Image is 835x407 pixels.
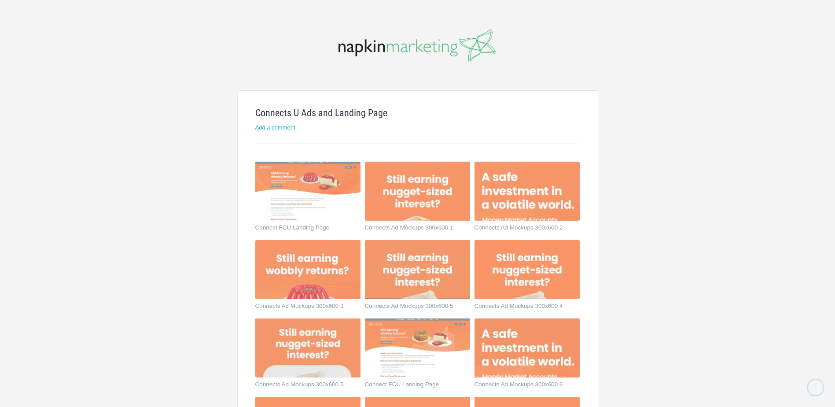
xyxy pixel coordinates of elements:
[255,225,350,233] a: Connect FCU Landing Page
[365,318,470,377] img: napkinmarketing_z7asi2_thumb.jpg
[475,381,569,390] a: Connects Ad Mockups 300x600 6
[255,303,350,312] a: Connects Ad Mockups 300x600 3
[365,162,470,221] img: napkinmarketing_gztfj9_thumb.jpg
[365,303,460,312] a: Connects Ad Mockups 300x600 5
[255,318,360,377] img: napkinmarketing_yktqnv_thumb.jpg
[475,162,580,221] img: napkinmarketing_qqpysr_thumb.jpg
[255,108,580,118] h1: Connects U Ads and Landing Page
[255,240,360,299] img: napkinmarketing_feytlv_thumb.jpg
[365,240,470,299] img: napkinmarketing_h4zfhq_thumb.jpg
[475,303,569,312] a: Connects Ad Mockups 300x600 4
[255,162,360,221] img: napkinmarketing_jhec9v_thumb.jpg
[475,318,580,377] img: napkinmarketing_4eaos6_thumb.jpg
[365,225,460,233] a: Connects Ad Mockups 300x600 1
[475,225,569,233] a: Connects Ad Mockups 300x600 2
[255,124,295,131] a: Add a comment
[365,381,460,390] a: Connect FCU Landing Page
[338,29,497,62] img: napkinmarketing-logo_20160520102043.png
[475,240,580,299] img: napkinmarketing_6izev7_thumb.jpg
[255,381,350,390] a: Connects Ad Mockups 300x600 5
